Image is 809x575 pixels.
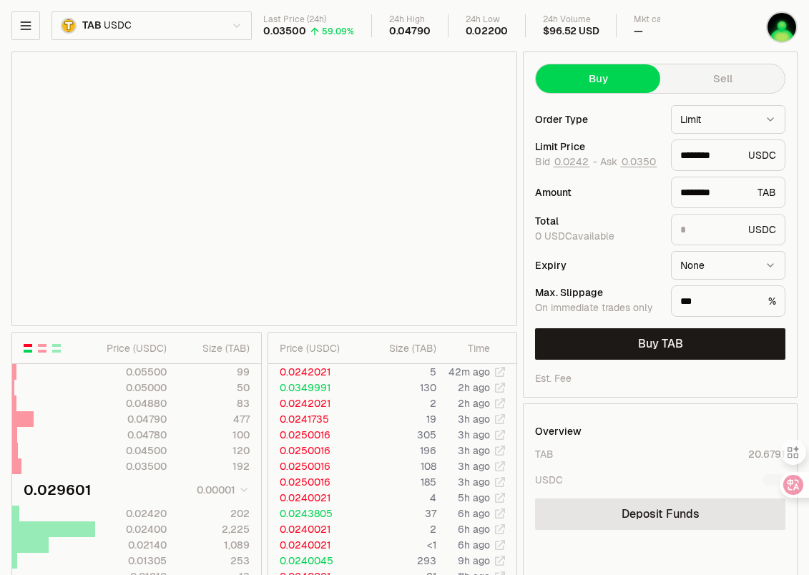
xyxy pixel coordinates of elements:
div: 24h Volume [543,14,599,25]
td: 0.0241735 [268,411,361,427]
div: 0.02140 [96,538,167,552]
button: 0.0242 [553,156,590,167]
span: USDC [104,19,131,32]
td: 5 [361,364,437,380]
div: USDC [671,139,785,171]
div: 24h Low [466,14,509,25]
button: Buy [536,64,660,93]
div: TAB [535,447,554,461]
time: 6h ago [458,523,490,536]
td: 0.0250016 [268,474,361,490]
time: 2h ago [458,381,490,394]
span: Bid - [535,156,597,169]
span: 0 USDC available [535,230,614,242]
time: 3h ago [458,444,490,457]
td: 2 [361,395,437,411]
div: 0.04780 [96,428,167,442]
div: Amount [535,187,660,197]
span: TAB [82,19,101,32]
a: Deposit Funds [535,498,785,530]
td: 293 [361,553,437,569]
div: Time [448,341,490,355]
td: 4 [361,490,437,506]
div: Overview [535,424,582,438]
div: Mkt cap [634,14,667,25]
td: 0.0240021 [268,521,361,537]
div: % [671,285,785,317]
div: 20.6791 [748,447,785,461]
td: 305 [361,427,437,443]
td: 0.0242021 [268,364,361,380]
div: 192 [179,459,250,473]
td: 0.0250016 [268,427,361,443]
span: Ask [600,156,657,169]
button: Buy TAB [535,328,785,360]
div: 0.04500 [96,443,167,458]
div: 50 [179,380,250,395]
time: 6h ago [458,539,490,551]
div: Size ( TAB ) [179,341,250,355]
time: 9h ago [458,554,490,567]
div: 100 [179,428,250,442]
div: 202 [179,506,250,521]
div: 59.09% [322,26,354,37]
td: 0.0243805 [268,506,361,521]
div: Size ( TAB ) [372,341,436,355]
div: 120 [179,443,250,458]
td: 19 [361,411,437,427]
td: 37 [361,506,437,521]
button: Limit [671,105,785,134]
img: TAB.png [61,18,77,34]
img: 大号 [766,11,798,43]
div: Total [535,216,660,226]
button: Show Buy and Sell Orders [22,343,34,354]
div: 1,089 [179,538,250,552]
td: 108 [361,458,437,474]
time: 5h ago [458,491,490,504]
div: Limit Price [535,142,660,152]
button: Show Sell Orders Only [36,343,48,354]
div: Last Price (24h) [263,14,354,25]
div: Est. Fee [535,371,572,385]
div: Price ( USDC ) [96,341,167,355]
div: 0.03500 [96,459,167,473]
div: USDC [671,214,785,245]
div: Expiry [535,260,660,270]
td: 2 [361,521,437,537]
div: 0.04790 [96,412,167,426]
div: Order Type [535,114,660,124]
div: USDC [535,473,563,487]
div: 0.01305 [96,554,167,568]
button: Sell [660,64,785,93]
div: 253 [179,554,250,568]
div: 0.05000 [96,380,167,395]
div: 24h High [389,14,431,25]
div: 0.03500 [263,25,306,38]
td: 196 [361,443,437,458]
time: 42m ago [448,365,490,378]
td: 0.0240021 [268,537,361,553]
td: 185 [361,474,437,490]
td: 0.0240045 [268,553,361,569]
div: 477 [179,412,250,426]
div: 0.02400 [96,522,167,536]
td: 0.0240021 [268,490,361,506]
div: 0.029601 [24,480,92,500]
div: Max. Slippage [535,287,660,298]
time: 2h ago [458,397,490,410]
div: 2,225 [179,522,250,536]
button: 0.00001 [192,481,250,498]
time: 3h ago [458,428,490,441]
time: 3h ago [458,460,490,473]
td: 0.0242021 [268,395,361,411]
td: 0.0250016 [268,443,361,458]
iframe: Financial Chart [12,52,516,325]
div: 0.04790 [389,25,431,38]
div: 83 [179,396,250,411]
button: 0.0350 [620,156,657,167]
div: TAB [671,177,785,208]
div: 0.02200 [466,25,509,38]
td: 0.0349991 [268,380,361,395]
time: 3h ago [458,413,490,426]
div: 0.05500 [96,365,167,379]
